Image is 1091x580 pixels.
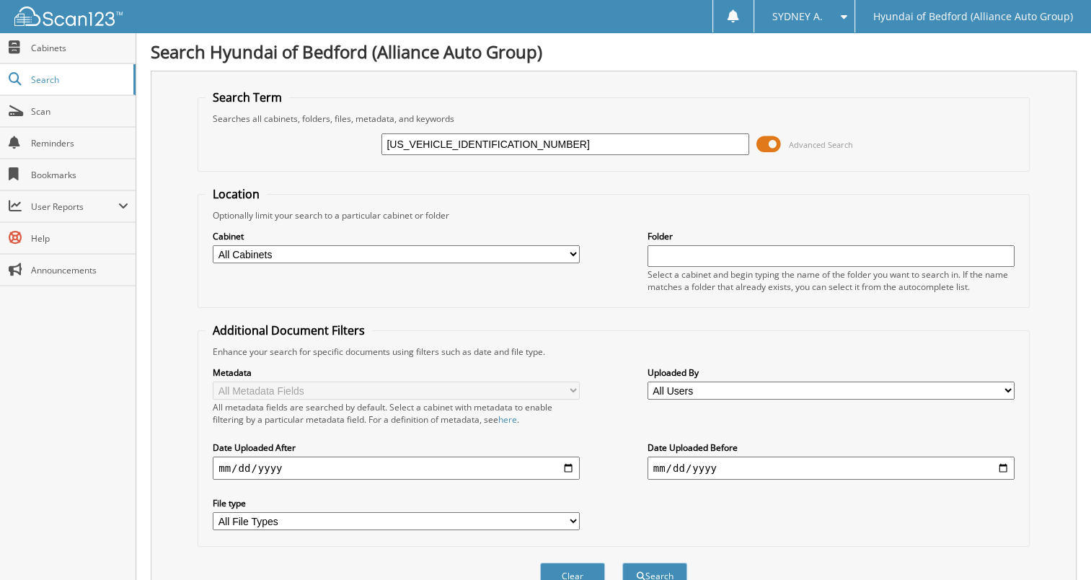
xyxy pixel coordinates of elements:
[648,230,1015,242] label: Folder
[213,366,580,379] label: Metadata
[648,441,1015,454] label: Date Uploaded Before
[648,457,1015,480] input: end
[206,322,372,338] legend: Additional Document Filters
[206,209,1022,221] div: Optionally limit your search to a particular cabinet or folder
[206,113,1022,125] div: Searches all cabinets, folders, files, metadata, and keywords
[772,12,823,21] span: SYDNEY A.
[31,264,128,276] span: Announcements
[206,346,1022,358] div: Enhance your search for specific documents using filters such as date and file type.
[31,42,128,54] span: Cabinets
[498,413,517,426] a: here
[31,74,126,86] span: Search
[151,40,1077,63] h1: Search Hyundai of Bedford (Alliance Auto Group)
[213,457,580,480] input: start
[789,139,853,150] span: Advanced Search
[213,497,580,509] label: File type
[31,137,128,149] span: Reminders
[31,169,128,181] span: Bookmarks
[31,105,128,118] span: Scan
[14,6,123,26] img: scan123-logo-white.svg
[213,401,580,426] div: All metadata fields are searched by default. Select a cabinet with metadata to enable filtering b...
[206,89,289,105] legend: Search Term
[31,201,118,213] span: User Reports
[1019,511,1091,580] iframe: Chat Widget
[648,268,1015,293] div: Select a cabinet and begin typing the name of the folder you want to search in. If the name match...
[648,366,1015,379] label: Uploaded By
[213,441,580,454] label: Date Uploaded After
[873,12,1073,21] span: Hyundai of Bedford (Alliance Auto Group)
[206,186,267,202] legend: Location
[31,232,128,245] span: Help
[213,230,580,242] label: Cabinet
